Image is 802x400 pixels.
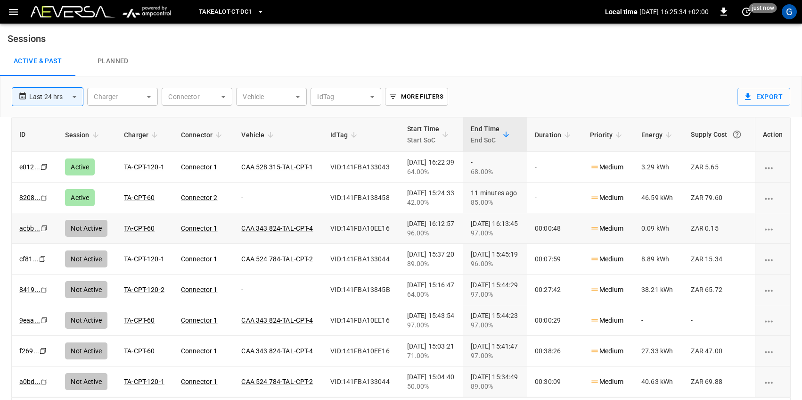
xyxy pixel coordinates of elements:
a: 8208... [19,194,41,201]
div: [DATE] 15:45:19 [471,250,520,268]
button: More Filters [385,88,448,106]
span: Session [65,129,101,141]
a: Planned [75,46,151,76]
div: 96.00% [471,259,520,268]
a: Connector 1 [181,286,218,293]
td: - [683,305,755,336]
div: copy [40,223,49,233]
td: 00:30:09 [527,367,582,397]
td: 3.29 kWh [634,152,684,183]
div: charging session options [763,162,783,172]
div: Not Active [65,342,107,359]
div: 85.00% [471,198,520,207]
span: Charger [124,129,161,141]
a: CAA 524 784-TAL-CPT-2 [241,255,313,263]
div: 64.00% [407,167,456,176]
a: TA-CPT-60 [124,317,155,324]
p: Medium [590,377,623,387]
span: Priority [590,129,625,141]
div: 97.00% [407,320,456,330]
p: Medium [590,285,623,295]
div: [DATE] 15:16:47 [407,280,456,299]
a: TA-CPT-60 [124,225,155,232]
div: copy [38,254,48,264]
div: Not Active [65,373,107,390]
div: Active [65,158,95,175]
td: ZAR 69.88 [683,367,755,397]
th: Action [755,117,790,152]
span: End TimeEnd SoC [471,123,512,146]
td: - [527,152,582,183]
td: 8.89 kWh [634,244,684,275]
div: End Time [471,123,499,146]
div: Start Time [407,123,440,146]
td: VID:141FBA133044 [323,367,399,397]
div: Not Active [65,312,107,329]
div: [DATE] 15:37:20 [407,250,456,268]
a: TA-CPT-120-2 [124,286,164,293]
span: Energy [641,129,675,141]
div: Not Active [65,250,107,267]
div: copy [40,376,49,387]
button: set refresh interval [739,4,754,19]
td: VID:141FBA133043 [323,152,399,183]
div: profile-icon [782,4,797,19]
a: CAA 528 315-TAL-CPT-1 [241,163,313,171]
a: Connector 1 [181,163,218,171]
div: Not Active [65,281,107,298]
a: Connector 1 [181,225,218,232]
a: CAA 524 784-TAL-CPT-2 [241,378,313,385]
div: [DATE] 15:34:49 [471,372,520,391]
div: copy [39,346,48,356]
a: CAA 343 824-TAL-CPT-4 [241,225,313,232]
div: [DATE] 15:24:33 [407,188,456,207]
div: charging session options [763,193,783,202]
td: 00:07:59 [527,244,582,275]
div: 89.00% [471,382,520,391]
td: 46.59 kWh [634,183,684,213]
td: ZAR 5.65 [683,152,755,183]
div: 97.00% [471,320,520,330]
a: e012... [19,163,40,171]
span: Start TimeStart SoC [407,123,452,146]
div: 97.00% [471,290,520,299]
td: VID:141FBA13845B [323,275,399,305]
a: f269... [19,347,39,355]
a: Connector 1 [181,255,218,263]
div: Not Active [65,220,107,237]
td: 38.21 kWh [634,275,684,305]
div: [DATE] 15:43:54 [407,311,456,330]
div: [DATE] 15:03:21 [407,342,456,360]
a: Connector 1 [181,347,218,355]
td: ZAR 47.00 [683,336,755,367]
td: - [234,275,323,305]
p: Start SoC [407,134,440,146]
p: Medium [590,346,623,356]
a: CAA 343 824-TAL-CPT-4 [241,317,313,324]
p: Medium [590,316,623,325]
span: Vehicle [241,129,277,141]
a: Connector 1 [181,378,218,385]
span: Takealot-CT-DC1 [199,7,252,17]
div: [DATE] 15:41:47 [471,342,520,360]
p: Local time [605,7,638,17]
button: Takealot-CT-DC1 [195,3,268,21]
a: cf81... [19,255,39,263]
td: VID:141FBA133044 [323,244,399,275]
div: [DATE] 16:12:57 [407,219,456,238]
div: 50.00% [407,382,456,391]
div: copy [40,192,49,203]
div: 96.00% [407,228,456,238]
a: Connector 2 [181,194,218,201]
div: charging session options [763,346,783,356]
div: Last 24 hrs [29,88,83,106]
td: 27.33 kWh [634,336,684,367]
p: Medium [590,224,623,233]
th: ID [12,117,57,152]
div: charging session options [763,316,783,325]
td: ZAR 65.72 [683,275,755,305]
div: 64.00% [407,290,456,299]
td: - [634,305,684,336]
p: Medium [590,254,623,264]
td: 00:00:48 [527,213,582,244]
